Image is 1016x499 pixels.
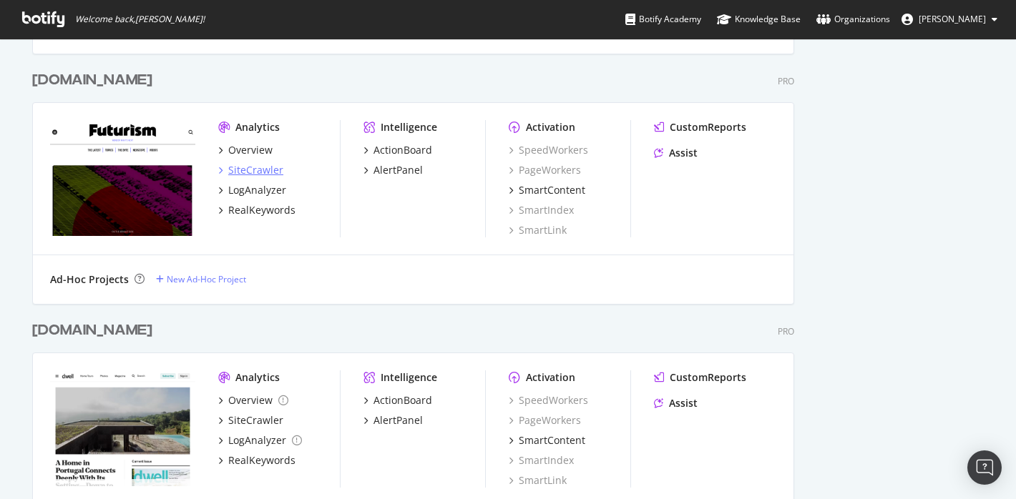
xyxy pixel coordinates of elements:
[228,163,283,177] div: SiteCrawler
[778,75,794,87] div: Pro
[156,273,246,285] a: New Ad-Hoc Project
[669,146,698,160] div: Assist
[235,120,280,134] div: Analytics
[519,183,585,197] div: SmartContent
[218,433,302,448] a: LogAnalyzer
[32,70,152,91] div: [DOMAIN_NAME]
[670,120,746,134] div: CustomReports
[228,393,273,407] div: Overview
[381,370,437,385] div: Intelligence
[919,13,986,25] span: Ryan Kibbe
[235,370,280,385] div: Analytics
[32,320,152,341] div: [DOMAIN_NAME]
[218,413,283,428] a: SiteCrawler
[363,163,423,177] a: AlertPanel
[218,453,295,468] a: RealKeywords
[654,146,698,160] a: Assist
[670,370,746,385] div: CustomReports
[509,473,567,488] a: SmartLink
[363,143,432,157] a: ActionBoard
[228,453,295,468] div: RealKeywords
[816,12,890,26] div: Organizations
[228,143,273,157] div: Overview
[519,433,585,448] div: SmartContent
[509,413,581,428] a: PageWorkers
[625,12,701,26] div: Botify Academy
[228,433,286,448] div: LogAnalyzer
[509,393,588,407] a: SpeedWorkers
[509,453,574,468] a: SmartIndex
[50,370,195,486] img: dwell.com
[218,163,283,177] a: SiteCrawler
[890,8,1009,31] button: [PERSON_NAME]
[509,223,567,237] a: SmartLink
[373,413,423,428] div: AlertPanel
[509,163,581,177] a: PageWorkers
[50,272,129,287] div: Ad-Hoc Projects
[75,14,205,25] span: Welcome back, [PERSON_NAME] !
[228,413,283,428] div: SiteCrawler
[218,143,273,157] a: Overview
[381,120,437,134] div: Intelligence
[509,143,588,157] a: SpeedWorkers
[363,413,423,428] a: AlertPanel
[654,396,698,410] a: Assist
[373,393,432,407] div: ActionBoard
[228,183,286,197] div: LogAnalyzer
[509,203,574,217] a: SmartIndex
[50,120,195,236] img: futurism.com
[373,143,432,157] div: ActionBoard
[363,393,432,407] a: ActionBoard
[509,183,585,197] a: SmartContent
[654,370,746,385] a: CustomReports
[967,450,1002,485] div: Open Intercom Messenger
[373,163,423,177] div: AlertPanel
[228,203,295,217] div: RealKeywords
[778,325,794,337] div: Pro
[167,273,246,285] div: New Ad-Hoc Project
[654,120,746,134] a: CustomReports
[717,12,801,26] div: Knowledge Base
[218,393,288,407] a: Overview
[218,203,295,217] a: RealKeywords
[32,70,158,91] a: [DOMAIN_NAME]
[32,320,158,341] a: [DOMAIN_NAME]
[669,396,698,410] div: Assist
[218,183,286,197] a: LogAnalyzer
[509,433,585,448] a: SmartContent
[526,370,575,385] div: Activation
[526,120,575,134] div: Activation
